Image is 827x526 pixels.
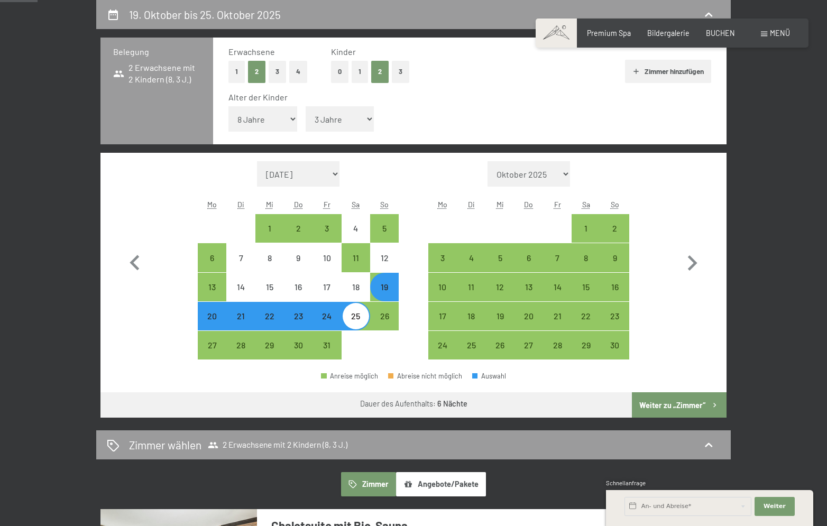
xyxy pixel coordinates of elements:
div: Anreise nicht möglich [226,243,255,272]
div: Wed Oct 01 2025 [255,214,284,243]
div: Anreise möglich [198,331,226,359]
div: 11 [343,254,369,280]
button: Angebote/Pakete [396,472,486,496]
div: Anreise möglich [543,302,572,330]
button: Zimmer hinzufügen [625,60,711,83]
div: Sat Oct 18 2025 [342,273,370,301]
div: 25 [458,341,484,367]
abbr: Samstag [352,200,360,209]
div: 30 [285,341,311,367]
div: Anreise nicht möglich [255,243,284,272]
div: Anreise nicht möglich [313,243,341,272]
div: 21 [227,312,254,338]
abbr: Mittwoch [497,200,504,209]
div: Thu Oct 02 2025 [284,214,313,243]
div: 8 [573,254,599,280]
div: Fri Oct 17 2025 [313,273,341,301]
div: Anreise möglich [370,214,399,243]
div: 16 [602,283,628,309]
abbr: Freitag [554,200,561,209]
div: Mon Oct 27 2025 [198,331,226,359]
div: Dauer des Aufenthalts: [360,399,467,409]
div: 19 [371,283,398,309]
div: Anreise möglich [543,273,572,301]
div: Anreise möglich [255,331,284,359]
span: 2 Erwachsene mit 2 Kindern (8, 3 J.) [113,62,200,86]
a: BUCHEN [706,29,735,38]
div: Anreise möglich [370,273,399,301]
div: Anreise möglich [601,214,629,243]
div: 28 [227,341,254,367]
div: Sun Nov 23 2025 [601,302,629,330]
div: 20 [199,312,225,338]
div: Anreise nicht möglich [370,243,399,272]
div: Tue Nov 25 2025 [457,331,485,359]
div: Mon Nov 03 2025 [428,243,457,272]
div: Anreise möglich [543,331,572,359]
abbr: Freitag [324,200,330,209]
div: 7 [227,254,254,280]
div: Fri Nov 21 2025 [543,302,572,330]
div: Fri Oct 10 2025 [313,243,341,272]
div: 23 [285,312,311,338]
div: 22 [256,312,283,338]
div: Anreise möglich [370,302,399,330]
span: Premium Spa [587,29,631,38]
div: Anreise möglich [428,302,457,330]
div: Anreise möglich [284,214,313,243]
div: Fri Nov 14 2025 [543,273,572,301]
div: 11 [458,283,484,309]
span: Weiter [764,502,786,511]
div: Mon Nov 10 2025 [428,273,457,301]
div: Anreise möglich [226,302,255,330]
div: Thu Nov 27 2025 [514,331,543,359]
a: Bildergalerie [647,29,690,38]
div: Tue Oct 28 2025 [226,331,255,359]
div: Anreise möglich [284,331,313,359]
div: Anreise möglich [572,243,600,272]
div: Anreise möglich [514,302,543,330]
div: Tue Oct 14 2025 [226,273,255,301]
h2: Zimmer wählen [129,437,201,453]
div: Thu Oct 09 2025 [284,243,313,272]
div: Anreise nicht möglich [284,243,313,272]
div: Sat Nov 08 2025 [572,243,600,272]
div: Wed Nov 19 2025 [485,302,514,330]
div: Mon Nov 17 2025 [428,302,457,330]
div: Anreise möglich [485,331,514,359]
div: Sat Oct 25 2025 [342,302,370,330]
div: Sun Oct 19 2025 [370,273,399,301]
abbr: Samstag [582,200,590,209]
div: Sun Oct 05 2025 [370,214,399,243]
abbr: Donnerstag [294,200,303,209]
div: 23 [602,312,628,338]
button: 0 [331,61,348,82]
div: Anreise möglich [313,331,341,359]
div: 24 [429,341,456,367]
div: 4 [458,254,484,280]
div: 12 [371,254,398,280]
div: 7 [544,254,571,280]
div: 16 [285,283,311,309]
div: 20 [516,312,542,338]
div: Anreise nicht möglich [342,214,370,243]
div: Anreise möglich [514,243,543,272]
div: 1 [573,224,599,251]
div: 24 [314,312,340,338]
div: Wed Nov 05 2025 [485,243,514,272]
div: Wed Nov 26 2025 [485,331,514,359]
div: Anreise möglich [514,331,543,359]
div: 8 [256,254,283,280]
div: Tue Nov 18 2025 [457,302,485,330]
div: Thu Nov 20 2025 [514,302,543,330]
div: Sat Oct 04 2025 [342,214,370,243]
div: Anreise nicht möglich [313,273,341,301]
div: Anreise möglich [457,243,485,272]
div: 30 [602,341,628,367]
div: Anreise möglich [198,243,226,272]
div: 4 [343,224,369,251]
div: Fri Oct 03 2025 [313,214,341,243]
div: 28 [544,341,571,367]
div: Anreise möglich [428,331,457,359]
